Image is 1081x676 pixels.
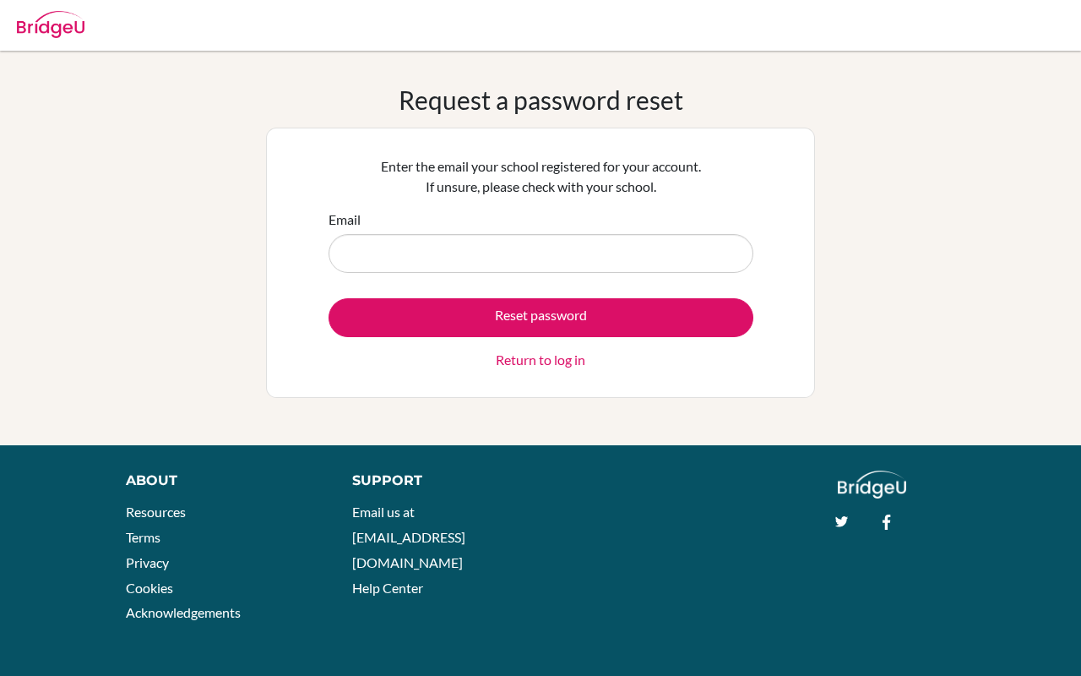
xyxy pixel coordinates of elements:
[126,504,186,520] a: Resources
[126,604,241,620] a: Acknowledgements
[399,84,683,115] h1: Request a password reset
[126,554,169,570] a: Privacy
[17,11,84,38] img: Bridge-U
[329,210,361,230] label: Email
[329,298,753,337] button: Reset password
[126,580,173,596] a: Cookies
[126,471,314,491] div: About
[496,350,585,370] a: Return to log in
[838,471,906,499] img: logo_white@2x-f4f0deed5e89b7ecb1c2cc34c3e3d731f90f0f143d5ea2071677605dd97b5244.png
[329,156,753,197] p: Enter the email your school registered for your account. If unsure, please check with your school.
[352,471,524,491] div: Support
[352,580,423,596] a: Help Center
[352,504,465,570] a: Email us at [EMAIL_ADDRESS][DOMAIN_NAME]
[126,529,160,545] a: Terms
